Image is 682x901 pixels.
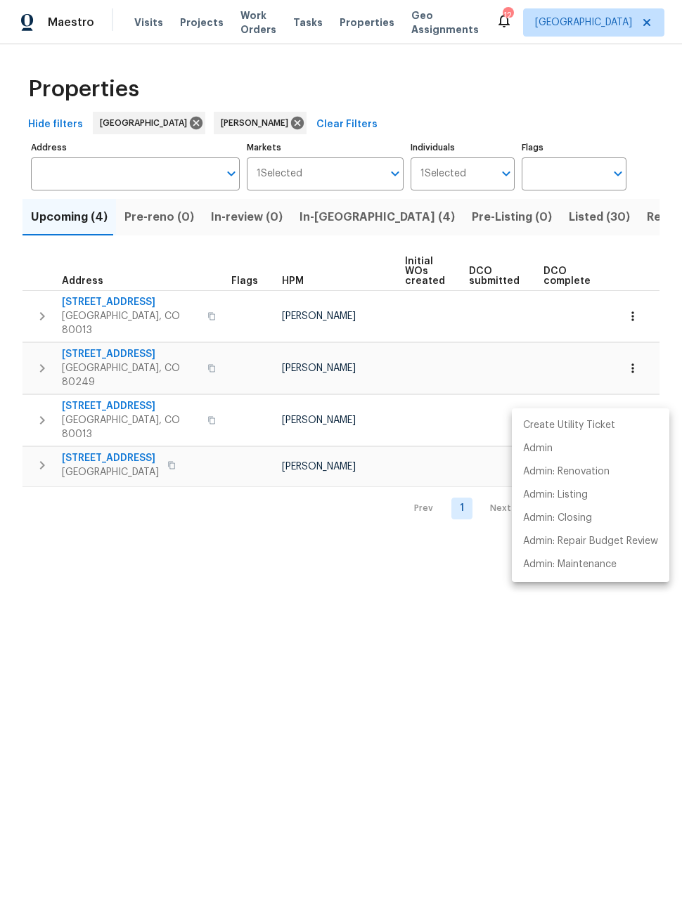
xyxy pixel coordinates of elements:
[523,511,592,526] p: Admin: Closing
[523,488,588,503] p: Admin: Listing
[523,465,610,479] p: Admin: Renovation
[523,441,553,456] p: Admin
[523,418,615,433] p: Create Utility Ticket
[523,557,617,572] p: Admin: Maintenance
[523,534,658,549] p: Admin: Repair Budget Review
